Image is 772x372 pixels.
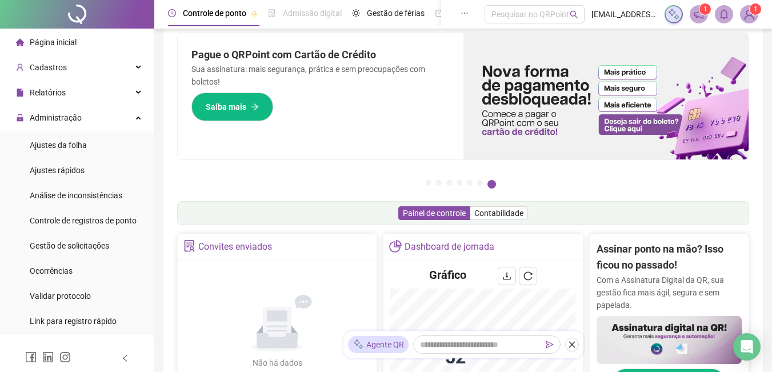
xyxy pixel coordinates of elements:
[42,351,54,363] span: linkedin
[570,10,578,19] span: search
[25,351,37,363] span: facebook
[667,8,680,21] img: sparkle-icon.fc2bf0ac1784a2077858766a79e2daf3.svg
[206,101,246,113] span: Saiba mais
[30,344,74,353] span: Exportações
[405,237,494,257] div: Dashboard de jornada
[168,9,176,17] span: clock-circle
[283,9,342,18] span: Admissão digital
[225,357,330,369] div: Não há dados
[352,9,360,17] span: sun
[30,38,77,47] span: Página inicial
[436,180,442,186] button: 2
[597,316,742,365] img: banner%2F02c71560-61a6-44d4-94b9-c8ab97240462.png
[750,3,761,15] sup: Atualize o seu contato no menu Meus Dados
[719,9,729,19] span: bell
[268,9,276,17] span: file-done
[183,9,246,18] span: Controle de ponto
[367,9,425,18] span: Gestão de férias
[30,266,73,275] span: Ocorrências
[523,271,533,281] span: reload
[426,180,431,186] button: 1
[502,271,511,281] span: download
[16,63,24,71] span: user-add
[30,88,66,97] span: Relatórios
[121,354,129,362] span: left
[429,267,466,283] h4: Gráfico
[30,191,122,200] span: Análise de inconsistências
[474,209,523,218] span: Contabilidade
[30,317,117,326] span: Link para registro rápido
[457,180,462,186] button: 4
[754,5,758,13] span: 1
[30,166,85,175] span: Ajustes rápidos
[251,103,259,111] span: arrow-right
[487,180,496,189] button: 7
[183,240,195,252] span: solution
[30,141,87,150] span: Ajustes da folha
[251,10,258,17] span: pushpin
[403,209,466,218] span: Painel de controle
[733,333,761,361] div: Open Intercom Messenger
[30,291,91,301] span: Validar protocolo
[30,216,137,225] span: Controle de registros de ponto
[16,114,24,122] span: lock
[467,180,473,186] button: 5
[463,33,749,159] img: banner%2F096dab35-e1a4-4d07-87c2-cf089f3812bf.png
[435,9,443,17] span: dashboard
[741,6,758,23] img: 69000
[30,63,67,72] span: Cadastros
[597,274,742,311] p: Com a Assinatura Digital da QR, sua gestão fica mais ágil, segura e sem papelada.
[198,237,272,257] div: Convites enviados
[191,47,450,63] h2: Pague o QRPoint com Cartão de Crédito
[30,241,109,250] span: Gestão de solicitações
[348,336,409,353] div: Agente QR
[30,113,82,122] span: Administração
[191,93,273,121] button: Saiba mais
[694,9,704,19] span: notification
[699,3,711,15] sup: 1
[703,5,707,13] span: 1
[389,240,401,252] span: pie-chart
[353,339,364,351] img: sparkle-icon.fc2bf0ac1784a2077858766a79e2daf3.svg
[446,180,452,186] button: 3
[546,341,554,349] span: send
[16,38,24,46] span: home
[59,351,71,363] span: instagram
[16,89,24,97] span: file
[191,63,450,88] p: Sua assinatura: mais segurança, prática e sem preocupações com boletos!
[568,341,576,349] span: close
[461,9,469,17] span: ellipsis
[477,180,483,186] button: 6
[597,241,742,274] h2: Assinar ponto na mão? Isso ficou no passado!
[591,8,658,21] span: [EMAIL_ADDRESS][DOMAIN_NAME]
